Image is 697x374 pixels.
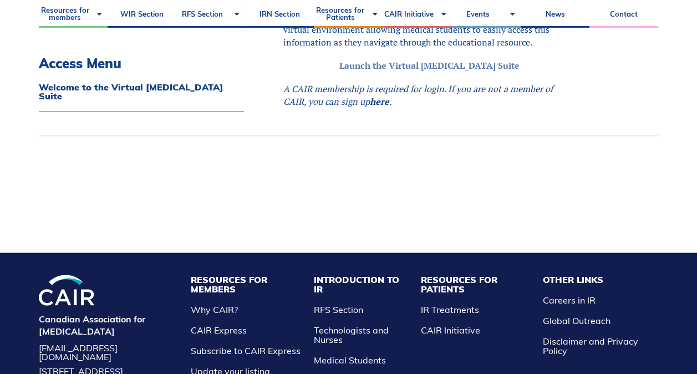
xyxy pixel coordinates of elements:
[191,325,247,336] a: CAIR Express
[39,313,180,338] h4: Canadian Association for [MEDICAL_DATA]
[39,343,180,361] a: [EMAIL_ADDRESS][DOMAIN_NAME]
[543,336,638,356] a: Disclaimer and Privacy Policy
[39,83,244,100] a: Welcome to the Virtual [MEDICAL_DATA] Suite
[339,59,519,72] a: Launch the Virtual [MEDICAL_DATA] Suite
[420,304,479,315] a: IR Treatments
[543,295,596,306] a: Careers in IR
[314,355,386,366] a: Medical Students
[191,345,301,356] a: Subscribe to CAIR Express
[283,83,553,107] em: A CAIR membership is required for login. If you are not a member of CAIR, you can sign up .
[314,325,389,345] a: Technologists and Nurses
[370,95,389,108] a: here
[420,325,480,336] a: CAIR Initiative
[191,304,238,315] a: Why CAIR?
[39,55,244,72] h3: Access Menu
[39,275,94,306] img: CIRA
[314,304,363,315] a: RFS Section
[543,315,610,326] a: Global Outreach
